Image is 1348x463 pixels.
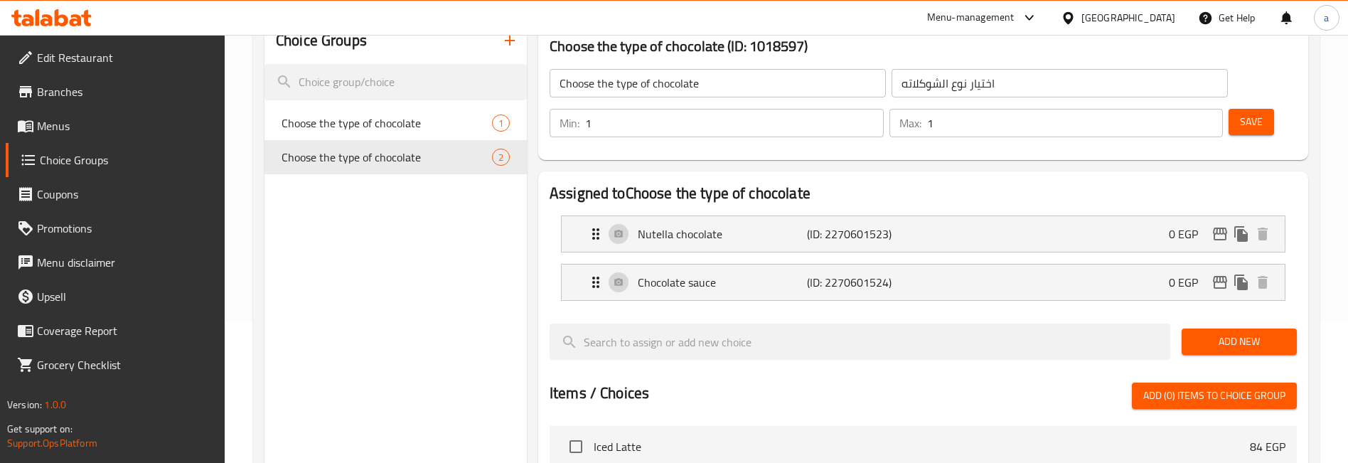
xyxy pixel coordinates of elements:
span: Version: [7,395,42,414]
p: (ID: 2270601524) [807,274,920,291]
span: Promotions [37,220,214,237]
span: Save [1240,113,1263,131]
button: delete [1252,223,1273,245]
div: [GEOGRAPHIC_DATA] [1081,10,1175,26]
p: (ID: 2270601523) [807,225,920,243]
span: a [1324,10,1329,26]
span: Add (0) items to choice group [1143,387,1285,405]
h2: Assigned to Choose the type of chocolate [550,183,1297,204]
span: Get support on: [7,420,73,438]
h3: Choose the type of chocolate (ID: 1018597) [550,35,1297,58]
button: Save [1229,109,1274,135]
li: Expand [550,258,1297,307]
button: delete [1252,272,1273,293]
span: Choose the type of chocolate [282,115,492,132]
span: Choice Groups [40,151,214,169]
p: Min: [560,115,579,132]
div: Choices [492,115,510,132]
span: Coupons [37,186,214,203]
span: Grocery Checklist [37,356,214,373]
span: Edit Restaurant [37,49,214,66]
div: Choose the type of chocolate1 [264,106,527,140]
a: Support.OpsPlatform [7,434,97,452]
div: Expand [562,265,1285,300]
input: search [550,324,1170,360]
a: Coverage Report [6,314,225,348]
button: Add (0) items to choice group [1132,383,1297,409]
input: search [264,64,527,100]
a: Menu disclaimer [6,245,225,280]
a: Branches [6,75,225,109]
h2: Items / Choices [550,383,649,404]
p: 84 EGP [1250,438,1285,455]
button: edit [1209,223,1231,245]
button: duplicate [1231,272,1252,293]
p: 0 EGP [1169,225,1209,243]
a: Edit Restaurant [6,41,225,75]
span: 1 [493,117,509,130]
span: Iced Latte [594,438,1250,455]
li: Expand [550,210,1297,258]
div: Menu-management [927,9,1015,26]
a: Coupons [6,177,225,211]
p: 0 EGP [1169,274,1209,291]
span: Menu disclaimer [37,254,214,271]
span: Coverage Report [37,322,214,339]
span: Select choice [561,432,591,462]
span: Upsell [37,288,214,305]
span: 2 [493,151,509,164]
a: Menus [6,109,225,143]
h2: Choice Groups [276,30,367,51]
a: Upsell [6,280,225,314]
button: edit [1209,272,1231,293]
span: Branches [37,83,214,100]
span: 1.0.0 [44,395,66,414]
p: Chocolate sauce [638,274,807,291]
a: Grocery Checklist [6,348,225,382]
span: Menus [37,117,214,134]
div: Choose the type of chocolate2 [264,140,527,174]
div: Expand [562,216,1285,252]
span: Choose the type of chocolate [282,149,492,166]
span: Add New [1193,333,1285,351]
div: Choices [492,149,510,166]
a: Promotions [6,211,225,245]
p: Max: [899,115,921,132]
a: Choice Groups [6,143,225,177]
button: Add New [1182,329,1297,355]
button: duplicate [1231,223,1252,245]
p: Nutella chocolate [638,225,807,243]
